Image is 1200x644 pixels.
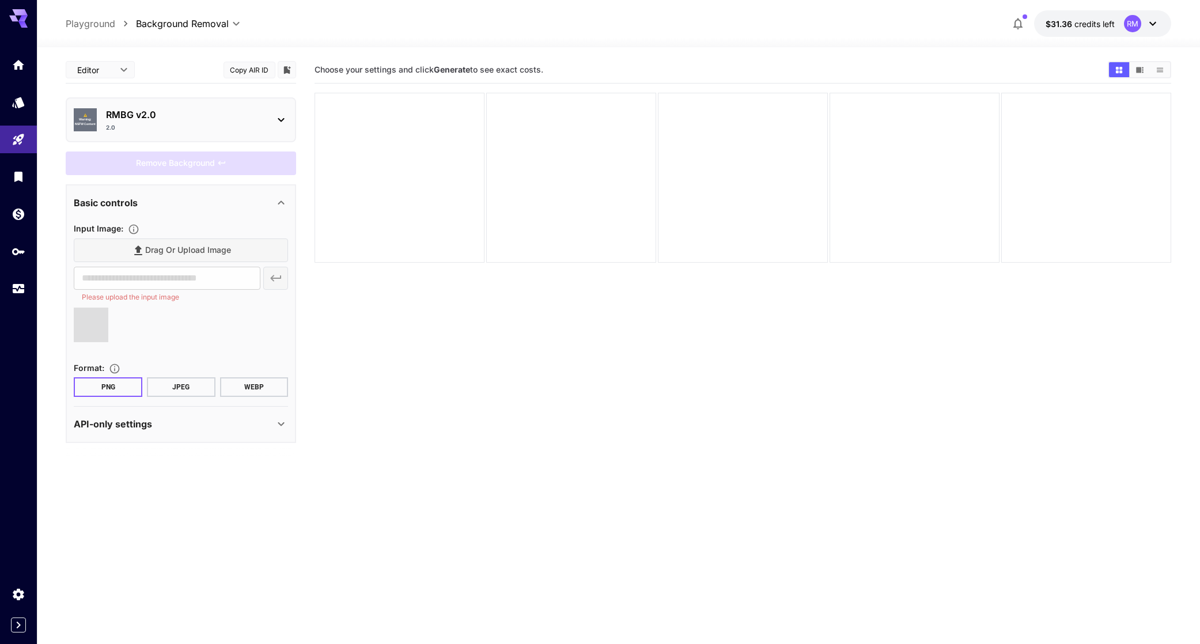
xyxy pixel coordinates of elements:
div: API Keys [12,244,25,259]
div: Show images in grid viewShow images in video viewShow images in list view [1108,61,1171,78]
b: Generate [434,65,470,74]
div: Library [12,169,25,184]
div: RM [1124,15,1141,32]
p: RMBG v2.0 [106,108,265,122]
div: Basic controls [74,189,288,217]
button: Show images in grid view [1109,62,1129,77]
span: Editor [77,64,113,76]
button: Copy AIR ID [224,62,275,78]
div: Wallet [12,207,25,221]
span: Input Image : [74,223,123,233]
button: Show images in list view [1150,62,1170,77]
div: ⚠️Warning:NSFW ContentRMBG v2.02.0 [74,103,288,137]
div: Home [12,58,25,72]
button: Specifies the input image to be processed. [123,223,144,235]
div: Playground [12,132,25,147]
p: API-only settings [74,417,152,431]
div: $31.36368 [1046,18,1115,30]
button: PNG [74,377,142,397]
div: API-only settings [74,410,288,438]
button: WEBP [220,377,289,397]
span: credits left [1074,19,1115,29]
button: Add to library [282,63,292,77]
span: ⚠️ [84,113,87,118]
span: Choose your settings and click to see exact costs. [315,65,543,74]
span: Format : [74,363,104,373]
span: Warning: [79,118,92,122]
p: Please upload the input image [82,291,252,303]
p: Basic controls [74,196,138,210]
a: Playground [66,17,115,31]
p: 2.0 [106,123,115,132]
div: Usage [12,282,25,296]
span: Background Removal [136,17,229,31]
button: Choose the file format for the output image. [104,363,125,374]
div: Settings [12,587,25,601]
button: JPEG [147,377,215,397]
span: $31.36 [1046,19,1074,29]
button: Show images in video view [1130,62,1150,77]
button: Expand sidebar [11,618,26,632]
button: $31.36368RM [1034,10,1171,37]
span: NSFW Content [75,122,96,127]
div: Models [12,95,25,109]
nav: breadcrumb [66,17,136,31]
